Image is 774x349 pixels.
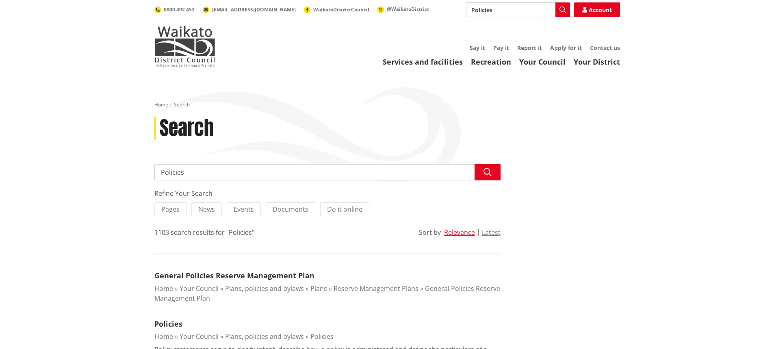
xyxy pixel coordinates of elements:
[387,6,429,13] span: @WaikatoDistrict
[198,205,215,214] span: News
[444,229,475,236] button: Relevance
[154,6,195,13] a: 0800 492 452
[466,2,570,17] input: Search input
[519,57,566,67] a: Your Council
[154,332,173,341] a: Home
[154,284,500,303] a: General Policies Reserve Management Plan
[203,6,296,13] a: [EMAIL_ADDRESS][DOMAIN_NAME]
[313,6,369,13] span: WaikatoDistrictCouncil
[377,6,429,13] a: @WaikatoDistrict
[154,271,314,280] a: General Policies Reserve Management Plan
[154,102,620,108] nav: breadcrumb
[383,57,463,67] a: Services and facilities
[154,319,182,329] a: Policies
[154,284,173,293] a: Home
[212,6,296,13] span: [EMAIL_ADDRESS][DOMAIN_NAME]
[273,205,308,214] span: Documents
[225,332,304,341] a: Plans, policies and bylaws
[304,6,369,13] a: WaikatoDistrictCouncil
[161,205,180,214] span: Pages
[310,284,327,293] a: Plans
[164,6,195,13] span: 0800 492 452
[471,57,511,67] a: Recreation
[334,284,418,293] a: Reserve Management Plans
[154,26,215,67] img: Waikato District Council - Te Kaunihera aa Takiwaa o Waikato
[493,44,509,52] a: Pay it
[180,332,219,341] a: Your Council
[154,101,168,108] a: Home
[517,44,542,52] a: Report it
[180,284,219,293] a: Your Council
[174,101,190,108] span: Search
[482,229,501,236] button: Latest
[154,228,254,237] div: 1103 search results for "Policies"
[154,189,501,198] div: Refine Your Search
[160,117,214,140] h1: Search
[574,2,620,17] a: Account
[470,44,485,52] a: Say it
[574,57,620,67] a: Your District
[590,44,620,52] a: Contact us
[234,205,254,214] span: Events
[419,228,441,237] div: Sort by
[225,284,304,293] a: Plans, policies and bylaws
[310,332,334,341] a: Policies
[550,44,582,52] a: Apply for it
[154,164,501,180] input: Search input
[327,205,362,214] span: Do it online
